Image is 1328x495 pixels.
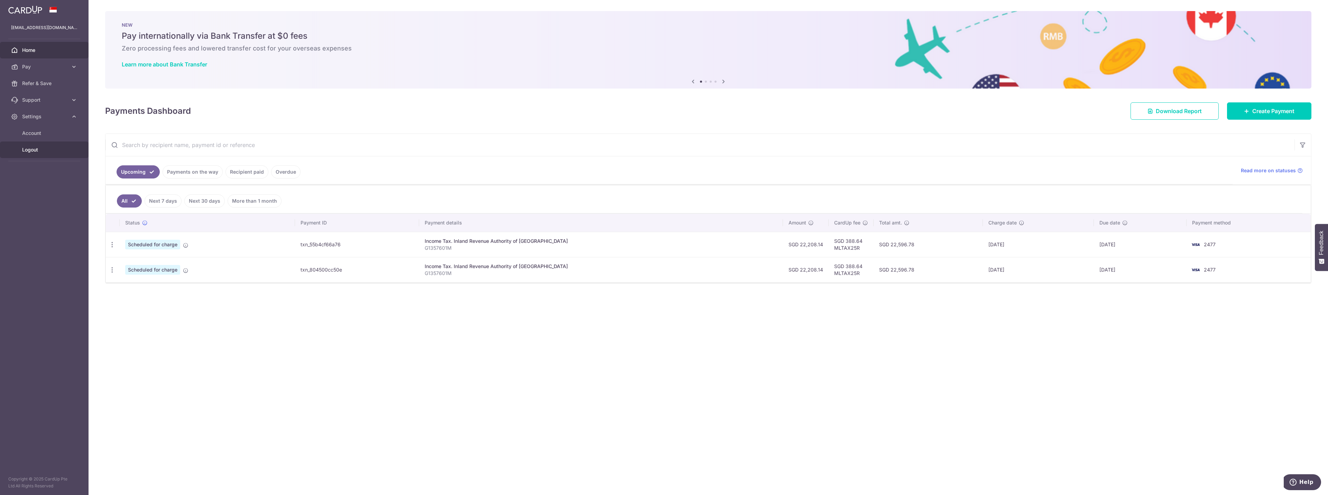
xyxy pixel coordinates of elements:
[122,30,1295,42] h5: Pay internationally via Bank Transfer at $0 fees
[271,165,301,178] a: Overdue
[1099,219,1120,226] span: Due date
[874,257,983,282] td: SGD 22,596.78
[105,11,1311,89] img: Bank transfer banner
[419,214,783,232] th: Payment details
[1241,167,1296,174] span: Read more on statuses
[783,257,829,282] td: SGD 22,208.14
[1241,167,1303,174] a: Read more on statuses
[1189,240,1202,249] img: Bank Card
[983,257,1094,282] td: [DATE]
[1252,107,1294,115] span: Create Payment
[105,105,191,117] h4: Payments Dashboard
[1131,102,1219,120] a: Download Report
[125,219,140,226] span: Status
[1204,267,1216,273] span: 2477
[22,97,68,103] span: Support
[295,257,419,282] td: txn_804500cc50e
[988,219,1017,226] span: Charge date
[22,130,68,137] span: Account
[983,232,1094,257] td: [DATE]
[1204,241,1216,247] span: 2477
[22,80,68,87] span: Refer & Save
[8,6,42,14] img: CardUp
[1189,266,1202,274] img: Bank Card
[1284,474,1321,492] iframe: Opens a widget where you can find more information
[105,134,1294,156] input: Search by recipient name, payment id or reference
[425,245,777,251] p: G1357601M
[225,165,268,178] a: Recipient paid
[295,232,419,257] td: txn_55b4cf66a76
[874,232,983,257] td: SGD 22,596.78
[22,63,68,70] span: Pay
[783,232,829,257] td: SGD 22,208.14
[1227,102,1311,120] a: Create Payment
[11,24,77,31] p: [EMAIL_ADDRESS][DOMAIN_NAME]
[125,240,180,249] span: Scheduled for charge
[1094,232,1187,257] td: [DATE]
[122,44,1295,53] h6: Zero processing fees and lowered transfer cost for your overseas expenses
[1318,231,1325,255] span: Feedback
[425,263,777,270] div: Income Tax. Inland Revenue Authority of [GEOGRAPHIC_DATA]
[125,265,180,275] span: Scheduled for charge
[425,270,777,277] p: G1357601M
[145,194,182,208] a: Next 7 days
[184,194,225,208] a: Next 30 days
[1187,214,1311,232] th: Payment method
[834,219,860,226] span: CardUp fee
[829,232,874,257] td: SGD 388.64 MLTAX25R
[788,219,806,226] span: Amount
[1156,107,1202,115] span: Download Report
[122,22,1295,28] p: NEW
[879,219,902,226] span: Total amt.
[228,194,282,208] a: More than 1 month
[1315,224,1328,271] button: Feedback - Show survey
[22,146,68,153] span: Logout
[295,214,419,232] th: Payment ID
[117,194,142,208] a: All
[1094,257,1187,282] td: [DATE]
[22,47,68,54] span: Home
[117,165,160,178] a: Upcoming
[163,165,223,178] a: Payments on the way
[425,238,777,245] div: Income Tax. Inland Revenue Authority of [GEOGRAPHIC_DATA]
[122,61,207,68] a: Learn more about Bank Transfer
[829,257,874,282] td: SGD 388.64 MLTAX25R
[22,113,68,120] span: Settings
